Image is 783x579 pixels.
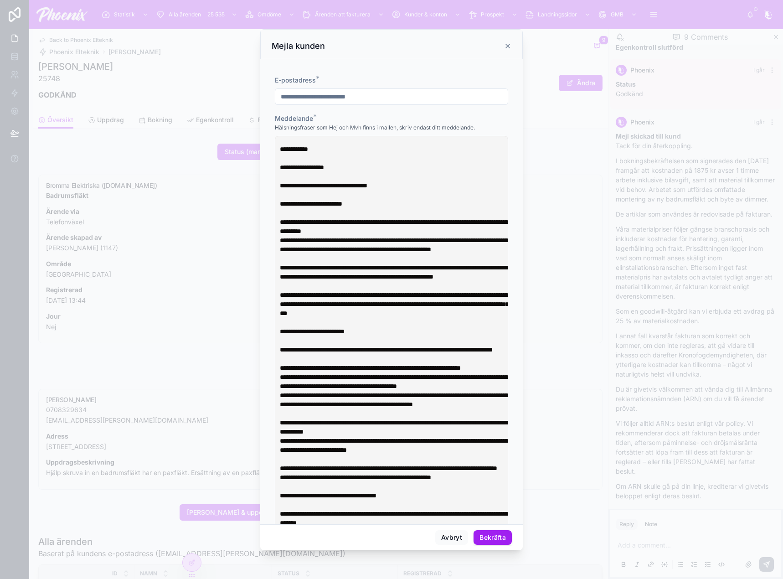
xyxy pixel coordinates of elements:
span: Meddelande [275,114,313,122]
button: Avbryt [435,530,468,545]
span: Hälsningsfraser som Hej och Mvh finns i mallen, skriv endast ditt meddelande. [275,124,475,131]
span: E-postadress [275,76,316,84]
button: Bekräfta [474,530,512,545]
h3: Mejla kunden [272,41,325,52]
